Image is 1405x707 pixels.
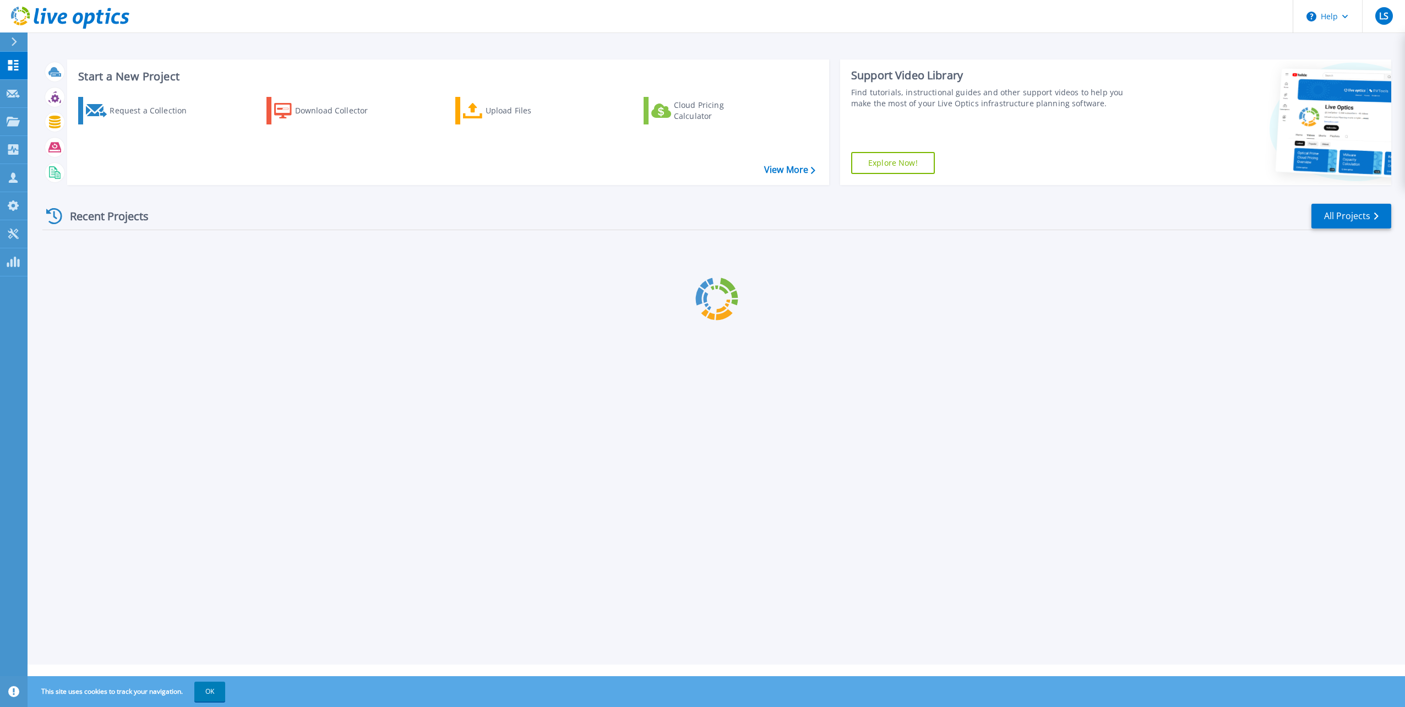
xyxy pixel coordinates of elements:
[674,100,762,122] div: Cloud Pricing Calculator
[455,97,578,124] a: Upload Files
[42,203,164,230] div: Recent Projects
[30,682,225,701] span: This site uses cookies to track your navigation.
[851,152,935,174] a: Explore Now!
[78,70,815,83] h3: Start a New Project
[851,68,1136,83] div: Support Video Library
[78,97,201,124] a: Request a Collection
[1311,204,1391,229] a: All Projects
[1379,12,1388,20] span: LS
[295,100,383,122] div: Download Collector
[110,100,198,122] div: Request a Collection
[851,87,1136,109] div: Find tutorials, instructional guides and other support videos to help you make the most of your L...
[644,97,766,124] a: Cloud Pricing Calculator
[486,100,574,122] div: Upload Files
[266,97,389,124] a: Download Collector
[764,165,815,175] a: View More
[194,682,225,701] button: OK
